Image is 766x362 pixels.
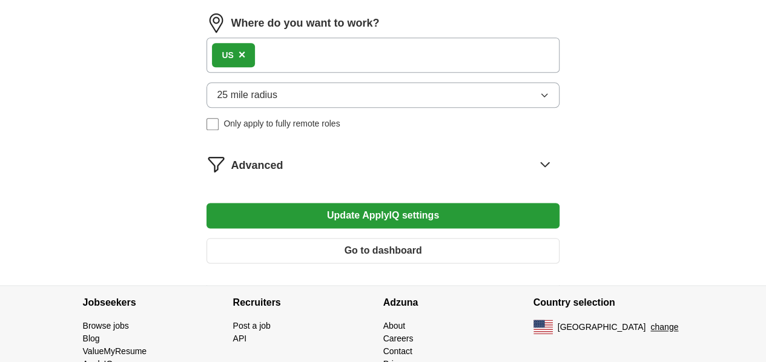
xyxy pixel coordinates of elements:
a: Careers [383,334,414,343]
img: US flag [533,320,553,334]
button: × [239,46,246,64]
span: 25 mile radius [217,88,277,102]
a: ValueMyResume [83,346,147,356]
input: Only apply to fully remote roles [206,118,219,130]
label: Where do you want to work? [231,15,379,31]
button: Update ApplyIQ settings [206,203,559,228]
a: Post a job [233,321,271,331]
span: × [239,48,246,61]
span: Only apply to fully remote roles [223,117,340,130]
a: About [383,321,406,331]
span: [GEOGRAPHIC_DATA] [558,321,646,334]
img: filter [206,154,226,174]
button: change [650,321,678,334]
button: Go to dashboard [206,238,559,263]
a: Blog [83,334,100,343]
h4: Country selection [533,286,684,320]
div: US [222,49,233,62]
span: Advanced [231,157,283,174]
a: Browse jobs [83,321,129,331]
img: location.png [206,13,226,33]
button: 25 mile radius [206,82,559,108]
a: API [233,334,247,343]
a: Contact [383,346,412,356]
